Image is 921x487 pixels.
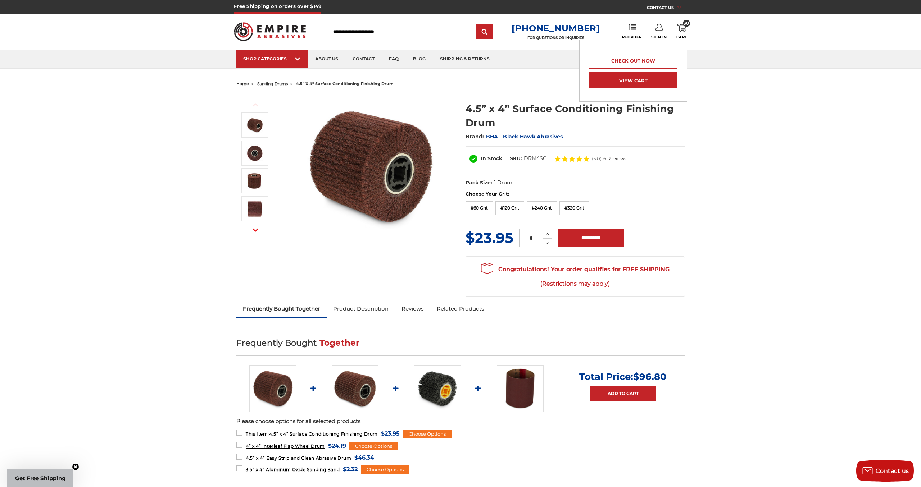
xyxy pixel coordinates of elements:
span: $46.34 [354,453,374,463]
img: 4.5 Inch Surface Conditioning Finishing Drum [246,116,264,134]
span: 4” x 4” Interleaf Flap Wheel Drum [246,444,325,449]
a: [PHONE_NUMBER] [512,23,600,33]
img: Non Woven Finishing Sanding Drum [246,172,264,190]
span: 3.5” x 4” Aluminum Oxide Sanding Band [246,467,340,472]
span: Frequently Bought [236,338,317,348]
span: Sign In [651,35,667,40]
a: faq [382,50,406,68]
img: 4.5" x 4" Surface Conditioning Finishing Drum - 3/4 Inch Quad Key Arbor [246,144,264,162]
span: Get Free Shipping [15,475,66,482]
div: Get Free ShippingClose teaser [7,469,73,487]
span: In Stock [481,155,502,162]
a: View Cart [589,72,677,88]
span: Brand: [466,133,484,140]
span: 4.5” x 4” Easy Strip and Clean Abrasive Drum [246,455,351,461]
a: Reorder [622,24,642,39]
button: Next [247,222,264,238]
span: Contact us [876,468,909,474]
img: Empire Abrasives [234,18,306,46]
span: Cart [676,35,687,40]
span: $2.32 [343,464,358,474]
img: 4.5 Inch Surface Conditioning Finishing Drum [298,94,442,238]
p: Total Price: [579,371,667,382]
span: (5.0) [592,156,602,161]
span: 6 Reviews [603,156,626,161]
span: $23.95 [381,429,400,438]
span: $96.80 [633,371,667,382]
a: Product Description [327,301,395,317]
a: Related Products [430,301,491,317]
a: Check out now [589,53,677,69]
a: shipping & returns [433,50,497,68]
dd: 1 Drum [494,179,512,187]
label: Choose Your Grit: [466,190,685,198]
a: Reviews [395,301,430,317]
span: 30 [683,20,690,27]
a: contact [345,50,382,68]
button: Close teaser [72,463,79,470]
div: Choose Options [361,465,409,474]
span: $24.19 [328,441,346,451]
a: home [236,81,249,86]
span: $23.95 [466,229,513,247]
a: Add to Cart [590,386,656,401]
button: Previous [247,97,264,112]
a: Frequently Bought Together [236,301,327,317]
img: 4.5 Inch Surface Conditioning Finishing Drum [249,365,296,412]
input: Submit [477,25,492,39]
p: Please choose options for all selected products [236,417,685,426]
p: FOR QUESTIONS OR INQUIRIES [512,36,600,40]
a: CONTACT US [647,4,687,14]
a: about us [308,50,345,68]
span: 4.5” x 4” surface conditioning finishing drum [296,81,394,86]
span: Congratulations! Your order qualifies for FREE SHIPPING [481,262,670,291]
dt: Pack Size: [466,179,492,187]
span: Together [319,338,360,348]
strong: This Item: [246,431,269,437]
a: sanding drums [257,81,288,86]
div: SHOP CATEGORIES [243,56,301,61]
span: 4.5” x 4” Surface Conditioning Finishing Drum [246,431,378,437]
a: BHA - Black Hawk Abrasives [486,133,563,140]
img: 4.5” x 4” Surface Conditioning Finishing Drum [246,200,264,218]
div: Choose Options [403,430,452,438]
div: Choose Options [349,442,398,451]
h1: 4.5” x 4” Surface Conditioning Finishing Drum [466,102,685,130]
dt: SKU: [510,155,522,162]
a: blog [406,50,433,68]
dd: DRM4SC [524,155,546,162]
button: Contact us [856,460,914,482]
span: (Restrictions may apply) [481,277,670,291]
span: Reorder [622,35,642,40]
a: 30 Cart [676,24,687,40]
